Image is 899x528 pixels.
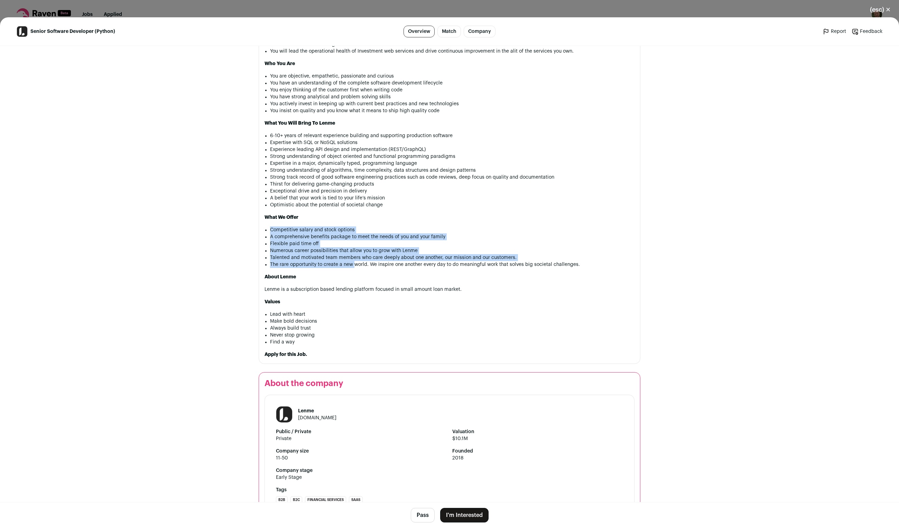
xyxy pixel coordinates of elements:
[276,428,447,435] strong: Public / Private
[265,286,634,293] p: Lenme is a subscription based lending platform focused in small amount loan market.
[270,240,634,247] li: Flexible paid time off
[265,299,280,304] strong: Values
[452,428,623,435] strong: Valuation
[265,378,634,389] h2: About the company
[270,80,634,87] li: You have an understanding of the complete software development lifecycle
[270,139,634,146] li: Expertise with SQL or NoSQL solutions
[270,160,634,167] li: Expertise in a major, dynamically typed, programming language
[270,311,634,318] li: Lead with heart
[276,467,623,474] strong: Company stage
[270,100,634,107] li: You actively invest in keeping up with current best practices and new technologies
[290,496,302,504] li: B2C
[30,28,115,35] span: Senior Software Developer (Python)
[862,2,899,17] button: Close modal
[270,48,634,55] li: You will lead the operational health of Investment web services and drive continuous improvement ...
[17,26,27,37] img: 600edffce5ef901817536e3c8d2b560630fb547b7401035a59dc8bc30436dd19.jpg
[270,87,634,93] li: You enjoy thinking of the customer first when writing code
[823,28,846,35] a: Report
[452,448,623,455] strong: Founded
[270,107,634,114] li: You insist on quality and you know what it means to ship high quality code
[265,352,307,357] strong: Apply for this Job.
[265,215,298,220] strong: What We Offer
[276,496,288,504] li: B2B
[298,408,336,414] h1: Lenme
[276,448,447,455] strong: Company size
[270,195,634,202] li: A belief that your work is tied to your life’s mission
[276,486,623,493] strong: Tags
[276,474,302,481] div: Early Stage
[276,406,292,422] img: 600edffce5ef901817536e3c8d2b560630fb547b7401035a59dc8bc30436dd19.jpg
[437,26,461,37] a: Match
[270,261,634,268] li: The rare opportunity to create a new world. We inspire one another every day to do meaningful wor...
[270,233,634,240] li: A comprehensive benefits package to meet the needs of you and your family
[298,415,336,420] a: [DOMAIN_NAME]
[270,93,634,100] li: You have strong analytical and problem solving skills
[270,226,634,233] li: Competitive salary and stock options
[440,508,489,522] button: I'm Interested
[270,188,634,195] li: Exceptional drive and precision in delivery
[404,26,435,37] a: Overview
[270,153,634,160] li: Strong understanding of object oriented and functional programming paradigms
[270,202,634,208] li: Optimistic about the potential of societal change
[265,121,335,126] strong: What You Will Bring To Lenme
[270,132,634,139] li: 6-10+ years of relevant experience building and supporting production software
[270,254,634,261] li: Talented and motivated team members who care deeply about one another, our mission and our custom...
[452,435,623,442] span: $10.1M
[349,496,363,504] li: SaaS
[270,247,634,254] li: Numerous career possibilities that allow you to grow with Lenme
[464,26,495,37] a: Company
[411,508,435,522] button: Pass
[270,325,634,332] li: Always build trust
[305,496,346,504] li: Financial Services
[270,339,634,346] li: Find a way
[270,332,634,339] li: Never stop growing
[276,435,447,442] span: Private
[270,73,634,80] li: You are objective, empathetic, passionate and curious
[276,455,447,462] span: 11-50
[452,455,623,462] span: 2018
[270,146,634,153] li: Experience leading API design and implementation (REST/GraphQL)
[270,174,634,181] li: Strong track record of good software engineering practices such as code reviews, deep focus on qu...
[852,28,882,35] a: Feedback
[270,318,634,325] li: Make bold decisions
[265,275,296,279] strong: About Lenme
[265,61,295,66] strong: Who You Are
[270,167,634,174] li: Strong understanding of algorithms, time complexity, data structures and design patterns
[270,181,634,188] li: Thirst for delivering game-changing products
